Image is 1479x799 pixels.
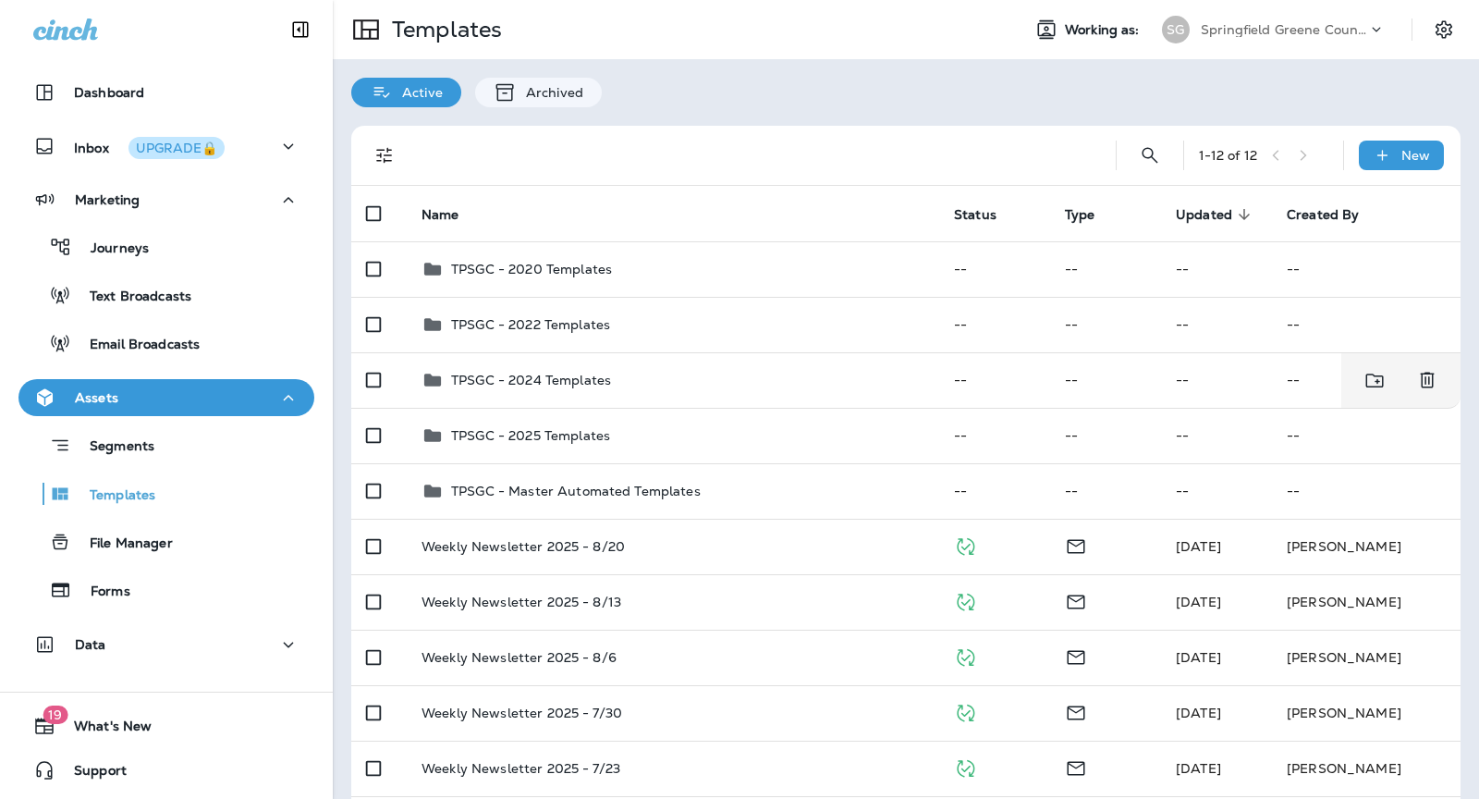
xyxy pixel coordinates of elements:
button: Delete [1409,362,1446,399]
p: Weekly Newsletter 2025 - 8/6 [422,650,617,665]
td: -- [1272,408,1461,463]
span: Status [954,206,1021,223]
button: Support [18,752,314,789]
span: Email [1065,592,1087,608]
td: -- [1161,241,1272,297]
p: TPSGC - 2024 Templates [451,373,611,387]
div: SG [1162,16,1190,43]
span: Email [1065,647,1087,664]
td: -- [1272,352,1405,408]
div: 1 - 12 of 12 [1199,148,1257,163]
button: Templates [18,474,314,513]
td: -- [1050,408,1161,463]
td: -- [1272,463,1461,519]
td: -- [939,352,1050,408]
button: Journeys [18,227,314,266]
span: Brooks Mires [1176,594,1221,610]
span: Working as: [1065,22,1143,38]
td: -- [1161,352,1272,408]
td: [PERSON_NAME] [1272,519,1461,574]
span: Email [1065,536,1087,553]
p: Weekly Newsletter 2025 - 8/20 [422,539,625,554]
td: -- [1272,297,1461,352]
span: Published [954,758,977,775]
td: [PERSON_NAME] [1272,630,1461,685]
td: -- [939,463,1050,519]
span: Created By [1287,206,1383,223]
p: TPSGC - 2022 Templates [451,317,610,332]
button: Settings [1427,13,1461,46]
td: -- [1272,241,1461,297]
p: Marketing [75,192,140,207]
button: Search Templates [1131,137,1168,174]
button: Email Broadcasts [18,324,314,363]
button: Filters [366,137,403,174]
button: Move to folder [1356,362,1394,399]
span: 19 [43,706,67,724]
p: Springfield Greene County Parks and Golf [1201,22,1367,37]
td: -- [939,297,1050,352]
p: Assets [75,390,118,405]
button: Data [18,626,314,663]
span: Brooks Mires [1176,649,1221,666]
td: -- [1050,463,1161,519]
td: -- [1050,352,1161,408]
td: [PERSON_NAME] [1272,741,1461,796]
p: File Manager [71,535,173,553]
button: 19What's New [18,707,314,744]
button: Text Broadcasts [18,276,314,314]
button: Marketing [18,181,314,218]
span: Email [1065,703,1087,719]
span: Published [954,703,977,719]
p: Data [75,637,106,652]
div: UPGRADE🔒 [136,141,217,154]
p: Dashboard [74,85,144,100]
span: Created By [1287,207,1359,223]
p: Weekly Newsletter 2025 - 7/30 [422,706,622,720]
span: Name [422,207,459,223]
span: Type [1065,207,1095,223]
td: -- [1161,408,1272,463]
td: [PERSON_NAME] [1272,685,1461,741]
button: Assets [18,379,314,416]
span: Updated [1176,206,1256,223]
td: -- [1161,297,1272,352]
td: -- [939,408,1050,463]
span: Type [1065,206,1119,223]
p: TPSGC - Master Automated Templates [451,484,701,498]
button: InboxUPGRADE🔒 [18,128,314,165]
button: File Manager [18,522,314,561]
td: -- [1161,463,1272,519]
p: Text Broadcasts [71,289,191,306]
span: Status [954,207,996,223]
p: Weekly Newsletter 2025 - 7/23 [422,761,620,776]
p: Segments [71,438,154,457]
button: Forms [18,571,314,609]
p: Inbox [74,137,225,156]
p: TPSGC - 2020 Templates [451,262,612,277]
span: Published [954,647,977,664]
p: Forms [72,584,130,601]
p: New [1401,148,1430,163]
span: Updated [1176,207,1232,223]
p: TPSGC - 2025 Templates [451,428,610,443]
td: -- [939,241,1050,297]
span: Published [954,536,977,553]
td: -- [1050,241,1161,297]
span: Support [55,763,127,785]
span: Brooks Mires [1176,538,1221,555]
button: UPGRADE🔒 [128,137,225,159]
td: [PERSON_NAME] [1272,574,1461,630]
p: Templates [71,487,155,505]
span: Email [1065,758,1087,775]
p: Weekly Newsletter 2025 - 8/13 [422,595,621,609]
p: Active [393,85,443,100]
span: What's New [55,719,152,741]
p: Archived [517,85,583,100]
p: Templates [385,16,502,43]
button: Dashboard [18,74,314,111]
p: Journeys [72,240,149,258]
button: Segments [18,425,314,465]
td: -- [1050,297,1161,352]
p: Email Broadcasts [71,337,200,354]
